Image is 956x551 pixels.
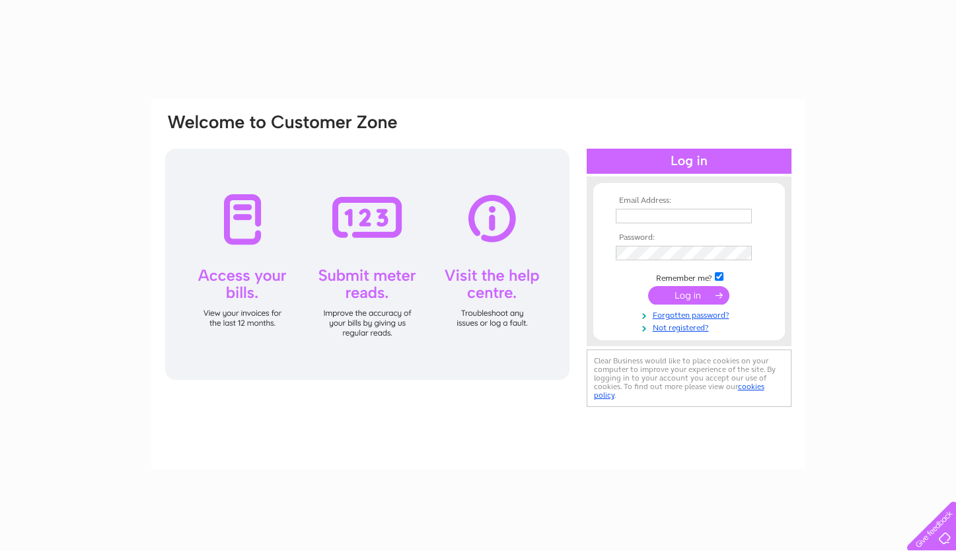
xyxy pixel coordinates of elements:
[648,286,729,305] input: Submit
[612,270,766,283] td: Remember me?
[616,308,766,320] a: Forgotten password?
[612,233,766,242] th: Password:
[612,196,766,205] th: Email Address:
[616,320,766,333] a: Not registered?
[587,349,791,407] div: Clear Business would like to place cookies on your computer to improve your experience of the sit...
[594,382,764,400] a: cookies policy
